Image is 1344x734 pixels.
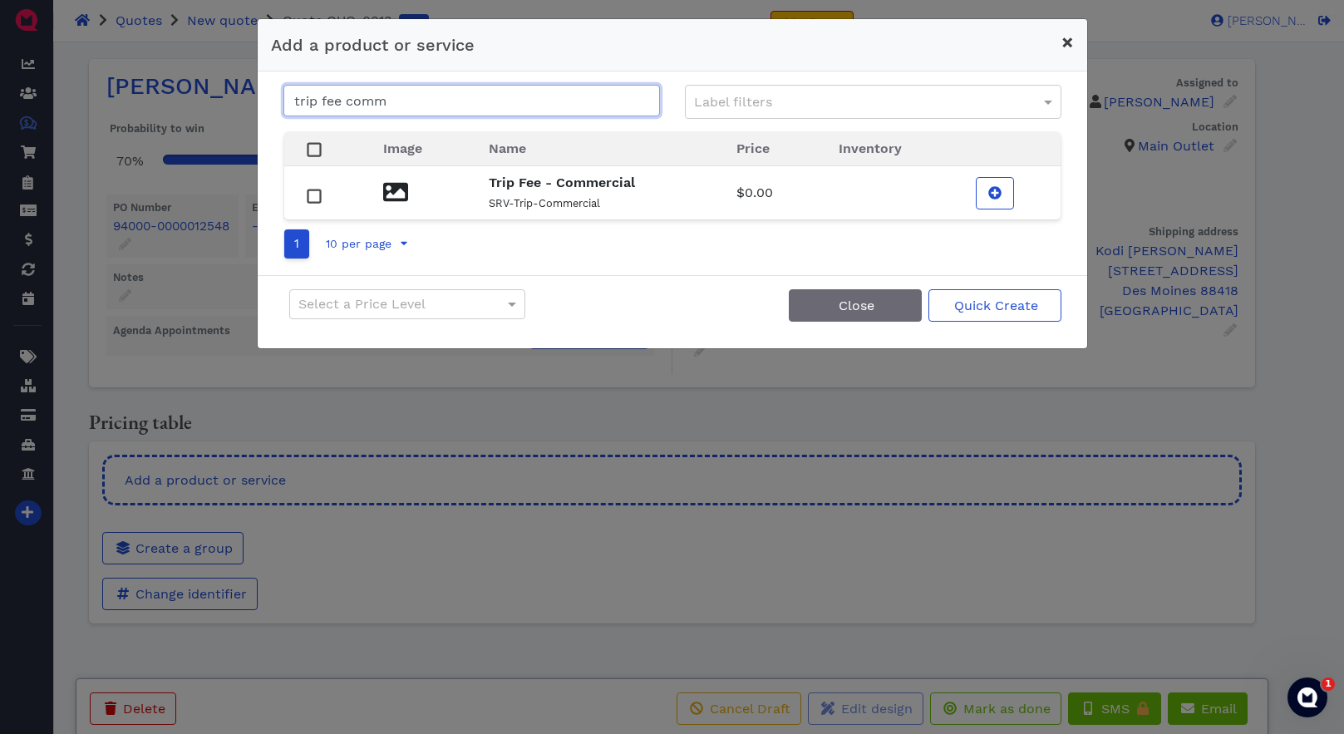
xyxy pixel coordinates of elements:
button: Add Trip Fee - Commercial [976,177,1014,209]
button: Close [789,289,922,322]
button: 10 per page [316,230,419,257]
input: Search for a product or service... [283,85,660,116]
span: 1 [1322,677,1335,691]
span: $0.00 [736,185,773,200]
span: Name [489,140,526,156]
button: Close [1048,19,1087,66]
span: Price [736,140,770,156]
iframe: Intercom live chat [1287,677,1327,717]
span: × [1061,31,1074,54]
span: Close [836,298,874,313]
span: 10 per page [323,237,391,250]
span: Image [383,140,422,156]
div: Label filters [686,86,1061,118]
span: Quick Create [952,298,1038,313]
span: Inventory [839,140,902,156]
span: Add a product or service [271,35,475,55]
a: Go to page number 1 [284,229,309,259]
small: SRV-Trip-Commercial [489,197,600,209]
button: Quick Create [928,289,1061,322]
div: Select a Price Level [290,290,525,318]
strong: Trip Fee - Commercial [489,175,635,190]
